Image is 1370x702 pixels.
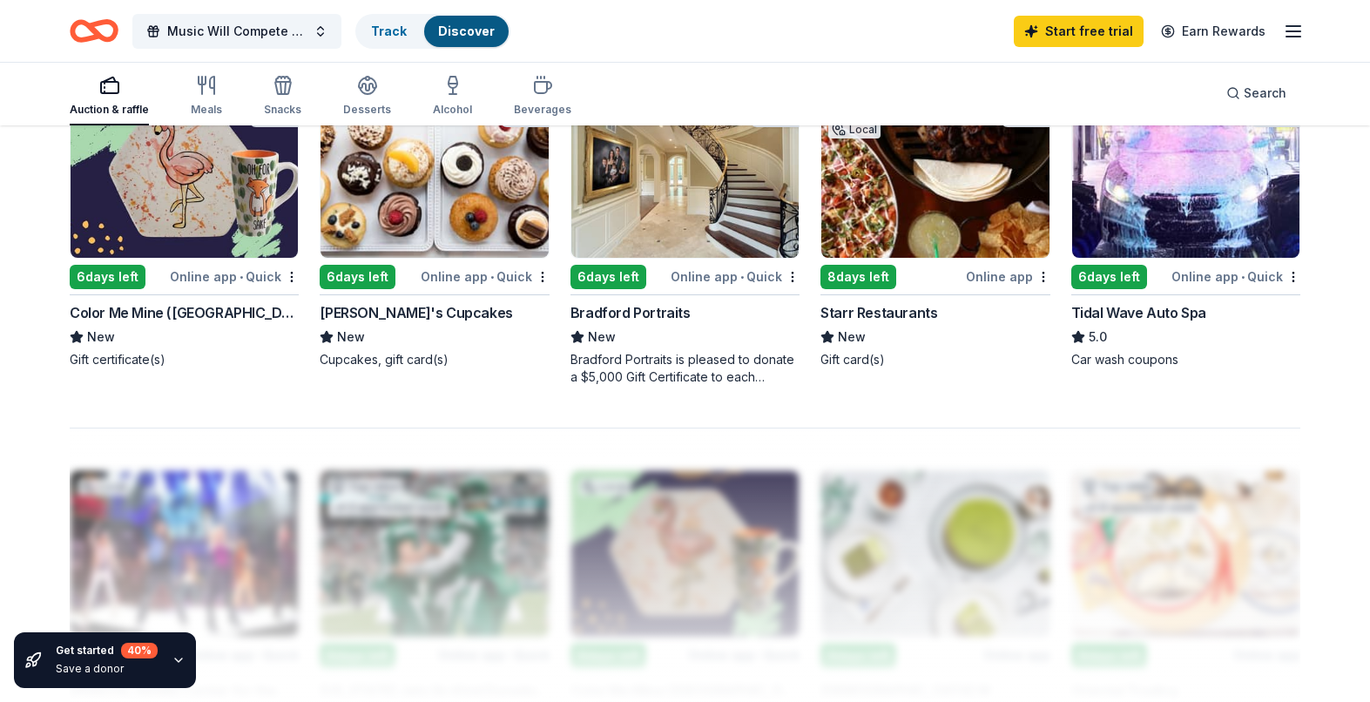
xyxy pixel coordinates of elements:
[433,68,472,125] button: Alcohol
[132,14,341,49] button: Music Will Compete for a Cause NYC
[320,302,512,323] div: [PERSON_NAME]'s Cupcakes
[740,270,744,284] span: •
[1071,302,1206,323] div: Tidal Wave Auto Spa
[1244,83,1286,104] span: Search
[1241,270,1245,284] span: •
[264,103,301,117] div: Snacks
[320,351,549,368] div: Cupcakes, gift card(s)
[1071,91,1300,368] a: Image for Tidal Wave Auto Spa6days leftOnline app•QuickTidal Wave Auto Spa5.0Car wash coupons
[828,121,881,138] div: Local
[490,270,494,284] span: •
[838,327,866,348] span: New
[343,103,391,117] div: Desserts
[371,24,407,38] a: Track
[70,265,145,289] div: 6 days left
[421,266,550,287] div: Online app Quick
[337,327,365,348] span: New
[1072,92,1299,258] img: Image for Tidal Wave Auto Spa
[514,68,571,125] button: Beverages
[70,302,299,323] div: Color Me Mine ([GEOGRAPHIC_DATA])
[966,266,1050,287] div: Online app
[588,327,616,348] span: New
[1071,351,1300,368] div: Car wash coupons
[191,68,222,125] button: Meals
[321,92,548,258] img: Image for Molly's Cupcakes
[570,91,800,386] a: Image for Bradford Portraits20 applieslast week6days leftOnline app•QuickBradford PortraitsNewBra...
[70,351,299,368] div: Gift certificate(s)
[570,351,800,386] div: Bradford Portraits is pleased to donate a $5,000 Gift Certificate to each auction event, which in...
[438,24,495,38] a: Discover
[343,68,391,125] button: Desserts
[514,103,571,117] div: Beverages
[121,643,158,658] div: 40 %
[56,662,158,676] div: Save a donor
[191,103,222,117] div: Meals
[671,266,800,287] div: Online app Quick
[821,92,1049,258] img: Image for Starr Restaurants
[167,21,307,42] span: Music Will Compete for a Cause NYC
[320,265,395,289] div: 6 days left
[70,103,149,117] div: Auction & raffle
[1014,16,1144,47] a: Start free trial
[240,270,243,284] span: •
[571,92,799,258] img: Image for Bradford Portraits
[820,351,1049,368] div: Gift card(s)
[70,10,118,51] a: Home
[87,327,115,348] span: New
[1071,265,1147,289] div: 6 days left
[70,91,299,368] a: Image for Color Me Mine (Upper West Side)Local6days leftOnline app•QuickColor Me Mine ([GEOGRAPHI...
[1089,327,1107,348] span: 5.0
[264,68,301,125] button: Snacks
[70,68,149,125] button: Auction & raffle
[71,92,298,258] img: Image for Color Me Mine (Upper West Side)
[170,266,299,287] div: Online app Quick
[56,643,158,658] div: Get started
[355,14,510,49] button: TrackDiscover
[1171,266,1300,287] div: Online app Quick
[320,91,549,368] a: Image for Molly's Cupcakes6days leftOnline app•Quick[PERSON_NAME]'s CupcakesNewCupcakes, gift car...
[570,265,646,289] div: 6 days left
[820,302,937,323] div: Starr Restaurants
[1212,76,1300,111] button: Search
[820,265,896,289] div: 8 days left
[1151,16,1276,47] a: Earn Rewards
[570,302,691,323] div: Bradford Portraits
[820,91,1049,368] a: Image for Starr Restaurants1 applylast weekLocal8days leftOnline appStarr RestaurantsNewGift card(s)
[433,103,472,117] div: Alcohol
